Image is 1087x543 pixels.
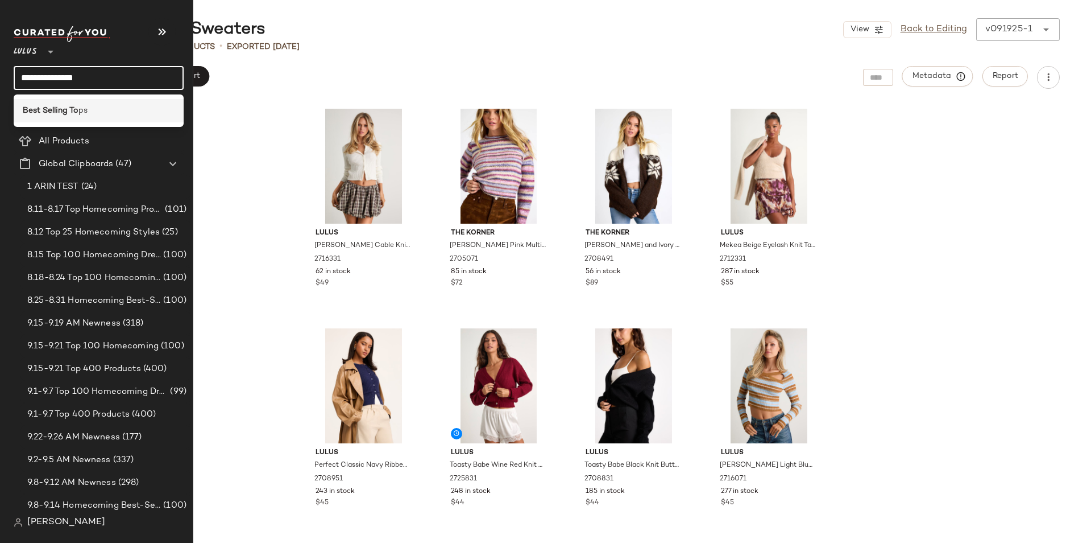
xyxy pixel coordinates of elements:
span: 9.2-9.5 AM Newness [27,454,111,467]
span: 9.1-9.7 Top 400 Products [27,408,130,421]
span: 2712331 [720,254,746,265]
span: ps [78,105,88,117]
span: Lulus [14,39,37,59]
button: Metadata [902,66,973,87]
span: [PERSON_NAME] Light Blue and Brown Striped Cutout Sweater Top [720,460,816,471]
span: $89 [586,278,598,289]
span: 9.1-9.7 Top 100 Homecoming Dresses [27,385,168,398]
img: svg%3e [14,518,23,527]
b: Best Selling To [23,105,78,117]
span: 2708491 [584,254,613,265]
span: The Korner [451,228,547,238]
span: $44 [451,498,464,508]
span: Perfect Classic Navy Ribbed Knit Cardigan Sweater [314,460,410,471]
span: 2708951 [314,474,343,484]
span: Lulus [721,448,817,458]
span: Global Clipboards [39,158,113,171]
span: (318) [121,317,144,330]
span: (101) [163,203,186,216]
span: 9.8-9.12 AM Newness [27,476,116,489]
span: [PERSON_NAME] Cable Knit Cardigan Sweater Top [314,241,410,251]
span: (25) [160,226,178,239]
span: 2708831 [584,474,613,484]
div: v091925-1 [985,23,1032,36]
img: 2712331_01_hero_2025-08-21.jpg [712,109,826,224]
span: (400) [130,408,156,421]
img: 2716331_01_hero_2025-08-08.jpg [306,109,421,224]
span: Lulus [316,228,412,238]
img: 2708831_01_hero_2025-09-12.jpg [576,328,691,443]
span: 62 in stock [316,267,351,277]
span: 8.11-8.17 Top Homecoming Product [27,203,163,216]
span: $55 [721,278,733,289]
span: 2716071 [720,474,746,484]
span: (100) [161,294,186,307]
img: 2708491_01_hero_2025-09-10.jpg [576,109,691,224]
img: cfy_white_logo.C9jOOHJF.svg [14,26,110,42]
span: [PERSON_NAME] [27,516,105,529]
span: (100) [161,499,186,512]
span: All Products [39,135,89,148]
span: 2725831 [450,474,477,484]
span: The Korner [586,228,682,238]
span: 8.18-8.24 Top 100 Homecoming Dresses [27,271,161,285]
span: $72 [451,278,463,289]
span: 8.12 Top 25 Homecoming Styles [27,226,160,239]
a: Back to Editing [901,23,967,36]
span: (100) [161,271,186,285]
span: (298) [116,476,139,489]
span: View [849,25,869,34]
span: 85 in stock [451,267,487,277]
span: Toasty Babe Black Knit Button-Up Cropped Cardigan [584,460,681,471]
span: 8.25-8.31 Homecoming Best-Sellers [27,294,161,307]
span: 2705071 [450,254,478,265]
span: 9.22-9.26 AM Newness [27,431,120,444]
span: 243 in stock [316,487,355,497]
span: Metadata [912,71,964,81]
span: 9.15-9.21 Top 400 Products [27,363,141,376]
span: Lulus [586,448,682,458]
span: 9.15-9.21 Top 100 Homecoming [27,340,159,353]
span: Lulus [451,448,547,458]
span: (99) [168,385,186,398]
img: 2725831_01_hero_2025-09-09.jpg [442,328,556,443]
span: $49 [316,278,329,289]
span: 9.15-9.19 AM Newness [27,317,121,330]
img: 2716071_01_hero_2025-08-20.jpg [712,328,826,443]
span: Lulus [721,228,817,238]
span: 56 in stock [586,267,621,277]
span: 248 in stock [451,487,491,497]
span: Report [992,72,1018,81]
span: (400) [141,363,167,376]
span: $45 [316,498,329,508]
span: (177) [120,431,142,444]
span: 9.8-9.14 Homecoming Best-Sellers [27,499,161,512]
button: Report [982,66,1028,87]
button: View [843,21,891,38]
img: 2705071_01_hero_2025-09-10.jpg [442,109,556,224]
span: (100) [161,249,186,262]
span: (24) [79,180,97,194]
span: (100) [159,340,184,353]
img: 13130281_2708951.jpg [306,328,421,443]
span: 1 ARIN TEST [27,180,79,194]
span: Toasty Babe Wine Red Knit Button-Up Cropped Cardigan [450,460,546,471]
span: (47) [113,158,131,171]
span: Lulus [316,448,412,458]
span: 277 in stock [721,487,758,497]
span: Mekea Beige Eyelash Knit Tank Top and Cropped Cardigan Set [720,241,816,251]
span: $45 [721,498,734,508]
p: Exported [DATE] [227,41,300,53]
span: [PERSON_NAME] Pink Multi Striped Crew Neck Sweater [450,241,546,251]
span: (337) [111,454,134,467]
span: [PERSON_NAME] and Ivory Fair Isle Zip-Front Cardigan [584,241,681,251]
span: $44 [586,498,599,508]
span: 287 in stock [721,267,760,277]
span: 2716331 [314,254,341,265]
span: 185 in stock [586,487,625,497]
span: • [219,40,222,54]
span: 8.15 Top 100 Homecoming Dresses [27,249,161,262]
